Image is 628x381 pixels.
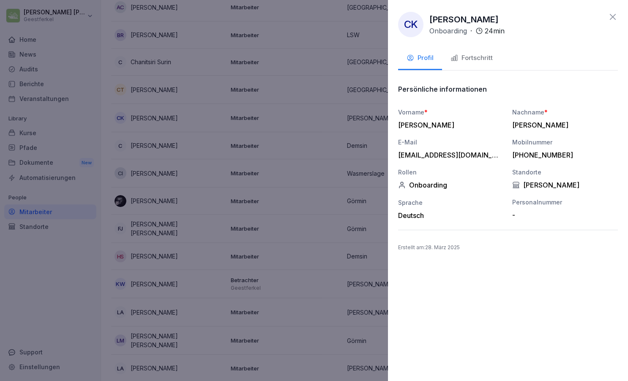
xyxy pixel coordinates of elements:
[512,181,618,189] div: [PERSON_NAME]
[398,47,442,70] button: Profil
[398,181,504,189] div: Onboarding
[512,168,618,177] div: Standorte
[512,108,618,117] div: Nachname
[398,121,500,129] div: [PERSON_NAME]
[398,168,504,177] div: Rollen
[398,198,504,207] div: Sprache
[398,108,504,117] div: Vorname
[429,26,505,36] div: ·
[512,211,614,219] div: -
[429,13,499,26] p: [PERSON_NAME]
[398,151,500,159] div: [EMAIL_ADDRESS][DOMAIN_NAME]
[442,47,501,70] button: Fortschritt
[485,26,505,36] p: 24 min
[398,12,423,37] div: CK
[512,121,614,129] div: [PERSON_NAME]
[429,26,467,36] p: Onboarding
[398,211,504,220] div: Deutsch
[512,198,618,207] div: Personalnummer
[398,244,618,251] p: Erstellt am : 28. März 2025
[512,138,618,147] div: Mobilnummer
[398,85,487,93] p: Persönliche informationen
[512,151,614,159] div: [PHONE_NUMBER]
[451,53,493,63] div: Fortschritt
[407,53,434,63] div: Profil
[398,138,504,147] div: E-Mail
